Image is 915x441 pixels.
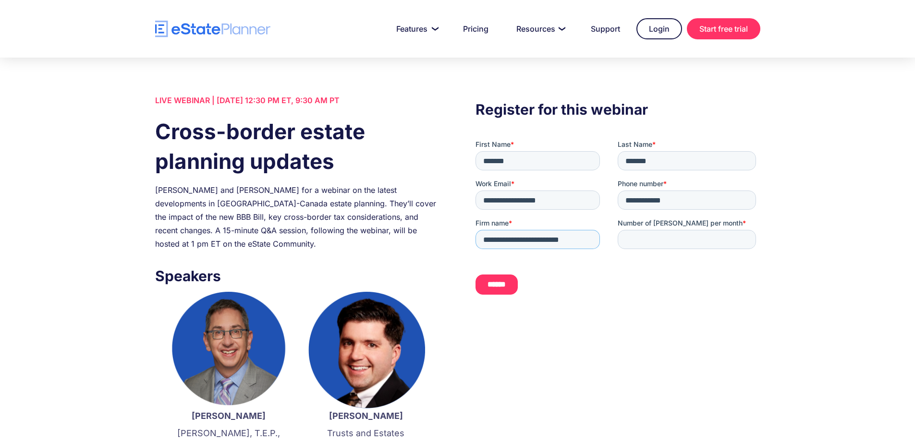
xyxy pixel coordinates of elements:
[687,18,760,39] a: Start free trial
[385,19,447,38] a: Features
[155,117,439,176] h1: Cross-border estate planning updates
[155,183,439,250] div: [PERSON_NAME] and [PERSON_NAME] for a webinar on the latest developments in [GEOGRAPHIC_DATA]-Can...
[505,19,574,38] a: Resources
[579,19,632,38] a: Support
[155,21,270,37] a: home
[307,427,425,440] p: Trusts and Estates
[155,94,439,107] div: LIVE WEBINAR | [DATE] 12:30 PM ET, 9:30 AM PT
[155,265,439,287] h3: Speakers
[636,18,682,39] a: Login
[329,411,403,421] strong: [PERSON_NAME]
[476,98,760,120] h3: Register for this webinar
[192,411,266,421] strong: [PERSON_NAME]
[451,19,500,38] a: Pricing
[476,140,760,303] iframe: Form 0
